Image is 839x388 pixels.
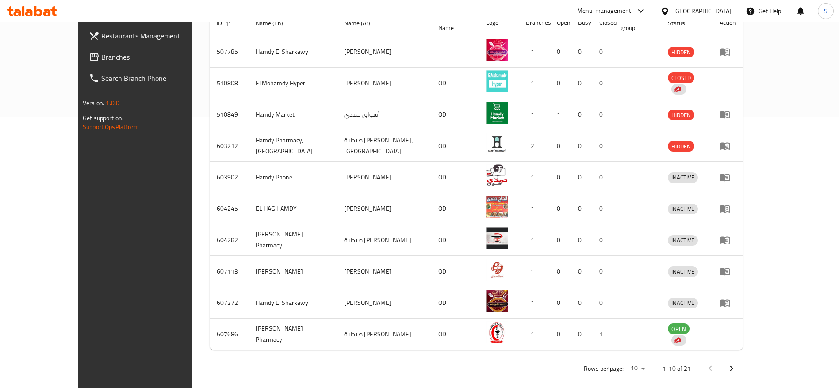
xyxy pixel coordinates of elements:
[550,224,571,256] td: 0
[249,68,337,99] td: El Mohamdy Hyper
[571,224,592,256] td: 0
[431,99,479,130] td: OD
[431,256,479,287] td: OD
[83,112,123,124] span: Get support on:
[668,298,698,308] div: INACTIVE
[101,73,211,84] span: Search Branch Phone
[571,9,592,36] th: Busy
[668,298,698,308] span: INACTIVE
[550,68,571,99] td: 0
[83,121,139,133] a: Support.OpsPlatform
[82,68,218,89] a: Search Branch Phone
[550,319,571,350] td: 0
[627,362,648,375] div: Rows per page:
[592,287,613,319] td: 0
[519,130,550,162] td: 2
[668,172,698,183] span: INACTIVE
[668,204,698,214] span: INACTIVE
[82,46,218,68] a: Branches
[210,287,249,319] td: 607272
[550,36,571,68] td: 0
[519,162,550,193] td: 1
[337,319,431,350] td: صيدلية [PERSON_NAME]
[210,68,249,99] td: 510808
[668,141,694,152] span: HIDDEN
[83,97,104,109] span: Version:
[519,36,550,68] td: 1
[249,162,337,193] td: Hamdy Phone
[337,162,431,193] td: [PERSON_NAME]
[668,324,690,334] span: OPEN
[571,256,592,287] td: 0
[720,203,736,214] div: Menu
[668,141,694,152] div: HIDDEN
[668,47,694,57] span: HIDDEN
[210,9,743,350] table: enhanced table
[668,266,698,277] span: INACTIVE
[256,18,295,28] span: Name (En)
[249,99,337,130] td: Hamdy Market
[479,9,519,36] th: Logo
[486,133,508,155] img: Hamdy Pharmacy, Gihan Street
[519,287,550,319] td: 1
[486,70,508,92] img: El Mohamdy Hyper
[486,290,508,312] img: Hamdy El Sharkawy
[668,73,694,83] span: CLOSED
[720,109,736,120] div: Menu
[571,99,592,130] td: 0
[210,36,249,68] td: 507785
[486,102,508,124] img: Hamdy Market
[720,266,736,277] div: Menu
[571,36,592,68] td: 0
[824,6,828,16] span: S
[592,193,613,224] td: 0
[592,224,613,256] td: 0
[249,287,337,319] td: Hamdy El Sharkawy
[550,130,571,162] td: 0
[486,164,508,186] img: Hamdy Phone
[337,256,431,287] td: [PERSON_NAME]
[673,85,681,93] img: delivery hero logo
[571,130,592,162] td: 0
[571,193,592,224] td: 0
[431,193,479,224] td: OD
[210,224,249,256] td: 604282
[210,319,249,350] td: 607686
[720,235,736,245] div: Menu
[571,162,592,193] td: 0
[663,363,691,374] p: 1-10 of 21
[550,193,571,224] td: 0
[668,235,698,245] span: INACTIVE
[486,321,508,343] img: Ahmed Hamdy Pharmacy
[720,297,736,308] div: Menu
[337,224,431,256] td: صيدلية [PERSON_NAME]
[668,110,694,120] span: HIDDEN
[82,25,218,46] a: Restaurants Management
[337,193,431,224] td: [PERSON_NAME]
[592,256,613,287] td: 0
[671,84,686,95] div: Indicates that the vendor menu management has been moved to DH Catalog service
[668,18,697,28] span: Status
[720,172,736,183] div: Menu
[584,363,624,374] p: Rows per page:
[337,287,431,319] td: [PERSON_NAME]
[431,224,479,256] td: OD
[519,193,550,224] td: 1
[550,9,571,36] th: Open
[210,256,249,287] td: 607113
[210,162,249,193] td: 603902
[550,256,571,287] td: 0
[592,36,613,68] td: 0
[577,6,632,16] div: Menu-management
[101,52,211,62] span: Branches
[673,336,681,344] img: delivery hero logo
[519,9,550,36] th: Branches
[249,224,337,256] td: [PERSON_NAME] Pharmacy
[721,358,742,379] button: Next page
